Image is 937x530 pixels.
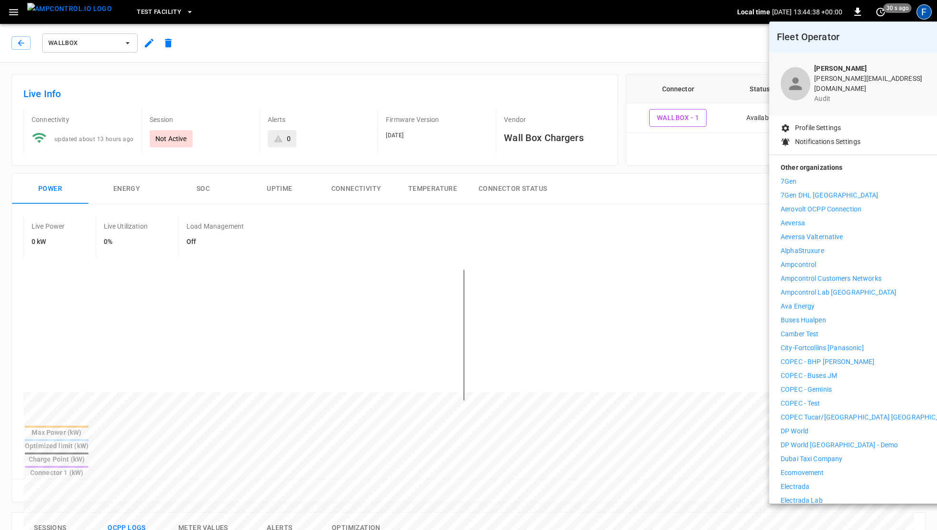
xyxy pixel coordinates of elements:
[781,301,815,311] p: Ava Energy
[795,137,861,147] p: Notifications Settings
[781,260,816,270] p: Ampcontrol
[781,329,818,339] p: Camber Test
[781,177,797,187] p: 7Gen
[781,468,824,478] p: ecomovement
[781,385,832,395] p: COPEC - Geminis
[781,454,842,464] p: Dubai Taxi Company
[781,343,864,353] p: City-Fortcollins [Panasonic]
[781,274,882,284] p: Ampcontrol Customers Networks
[781,67,810,100] div: profile-icon
[781,204,861,214] p: Aerovolt OCPP Connection
[781,482,809,492] p: Electrada
[781,440,898,450] p: DP World [GEOGRAPHIC_DATA] - Demo
[781,371,837,381] p: COPEC - Buses JM
[781,426,808,436] p: DP World
[781,218,805,228] p: Aeversa
[781,246,824,256] p: AlphaStruxure
[781,287,896,298] p: Ampcontrol Lab [GEOGRAPHIC_DATA]
[781,496,823,506] p: Electrada Lab
[781,357,874,367] p: COPEC - BHP [PERSON_NAME]
[781,315,826,325] p: Buses Hualpen
[795,123,841,133] p: Profile Settings
[814,65,867,72] b: [PERSON_NAME]
[781,190,878,200] p: 7Gen DHL [GEOGRAPHIC_DATA]
[781,398,820,409] p: COPEC - Test
[781,232,843,242] p: Aeversa Valternative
